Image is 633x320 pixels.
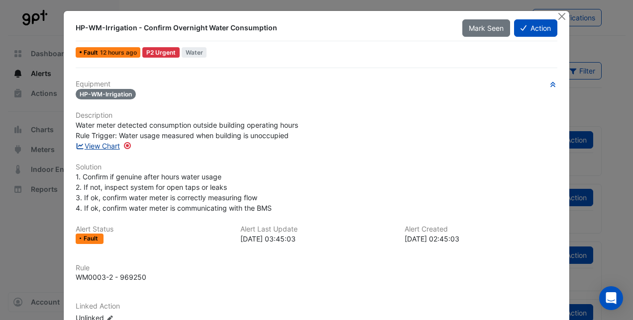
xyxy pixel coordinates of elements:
[76,225,228,234] h6: Alert Status
[76,264,557,272] h6: Rule
[462,19,510,37] button: Mark Seen
[76,302,557,311] h6: Linked Action
[557,11,567,21] button: Close
[84,50,100,56] span: Fault
[405,225,557,234] h6: Alert Created
[469,24,504,32] span: Mark Seen
[142,47,180,58] div: P2 Urgent
[76,111,557,120] h6: Description
[514,19,557,37] button: Action
[182,47,207,58] span: Water
[76,163,557,171] h6: Solution
[100,49,137,56] span: Wed 08-Oct-2025 03:45 AEDT
[76,121,298,140] span: Water meter detected consumption outside building operating hours Rule Trigger: Water usage measu...
[240,225,393,234] h6: Alert Last Update
[76,80,557,88] h6: Equipment
[76,272,146,282] div: WM0003-2 - 969250
[76,89,136,99] span: HP-WM-Irrigation
[405,234,557,244] div: [DATE] 02:45:03
[76,23,450,33] div: HP-WM-Irrigation - Confirm Overnight Water Consumption
[84,236,100,241] span: Fault
[123,141,132,150] div: Tooltip anchor
[76,172,272,212] span: 1. Confirm if genuine after hours water usage 2. If not, inspect system for open taps or leaks 3....
[76,142,120,150] a: View Chart
[599,286,623,310] div: Open Intercom Messenger
[240,234,393,244] div: [DATE] 03:45:03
